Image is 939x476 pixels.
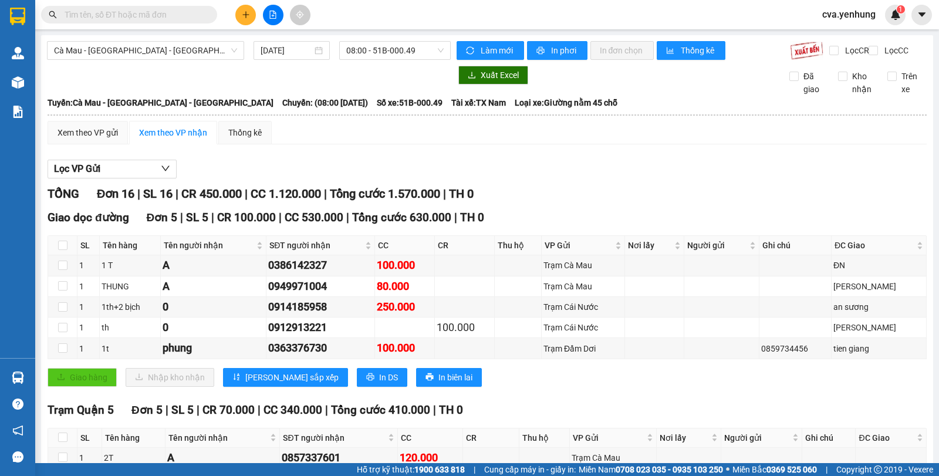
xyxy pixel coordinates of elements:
[79,280,97,293] div: 1
[163,319,264,336] div: 0
[398,428,463,448] th: CC
[687,239,747,252] span: Người gửi
[269,11,277,19] span: file-add
[859,431,914,444] span: ĐC Giao
[481,44,515,57] span: Làm mới
[366,373,374,382] span: printer
[761,342,830,355] div: 0859734456
[165,448,281,468] td: A
[102,321,158,334] div: th
[840,44,871,57] span: Lọc CR
[379,371,398,384] span: In DS
[168,431,268,444] span: Tên người nhận
[466,46,476,56] span: sync
[543,342,623,355] div: Trạm Đầm Dơi
[266,297,375,318] td: 0914185958
[12,106,24,118] img: solution-icon
[161,338,266,359] td: phung
[10,8,25,25] img: logo-vxr
[833,321,924,334] div: [PERSON_NAME]
[799,70,829,96] span: Đã giao
[377,96,443,109] span: Số xe: 51B-000.49
[161,297,266,318] td: 0
[545,239,613,252] span: VP Gửi
[77,236,100,255] th: SL
[164,239,254,252] span: Tên người nhận
[542,338,625,359] td: Trạm Đầm Dơi
[439,403,463,417] span: TH 0
[186,211,208,224] span: SL 5
[269,239,363,252] span: SĐT người nhận
[12,372,24,384] img: warehouse-icon
[139,126,207,139] div: Xem theo VP nhận
[425,373,434,382] span: printer
[48,187,79,201] span: TỔNG
[49,11,57,19] span: search
[266,318,375,338] td: 0912913221
[628,239,672,252] span: Nơi lấy
[161,164,170,173] span: down
[377,340,433,356] div: 100.000
[400,450,461,466] div: 120.000
[660,431,708,444] span: Nơi lấy
[165,403,168,417] span: |
[102,259,158,272] div: 1 T
[258,403,261,417] span: |
[12,47,24,59] img: warehouse-icon
[235,5,256,25] button: plus
[79,259,97,272] div: 1
[12,399,23,410] span: question-circle
[282,96,368,109] span: Chuyến: (08:00 [DATE])
[766,465,817,474] strong: 0369 525 060
[346,211,349,224] span: |
[12,451,23,463] span: message
[543,321,623,334] div: Trạm Cái Nước
[228,126,262,139] div: Thống kê
[880,44,910,57] span: Lọc CC
[724,431,791,444] span: Người gửi
[551,44,578,57] span: In phơi
[266,255,375,276] td: 0386142327
[570,448,657,468] td: Trạm Cà Mau
[463,428,519,448] th: CR
[474,463,475,476] span: |
[911,5,932,25] button: caret-down
[282,450,396,466] div: 0857337601
[416,368,482,387] button: printerIn biên lai
[543,301,623,313] div: Trạm Cái Nước
[79,301,97,313] div: 1
[280,448,398,468] td: 0857337601
[457,41,524,60] button: syncLàm mới
[726,467,729,472] span: ⚪️
[542,255,625,276] td: Trạm Cà Mau
[833,280,924,293] div: [PERSON_NAME]
[171,403,194,417] span: SL 5
[232,373,241,382] span: sort-ascending
[102,342,158,355] div: 1t
[126,368,214,387] button: downloadNhập kho nhận
[175,187,178,201] span: |
[495,236,542,255] th: Thu hộ
[12,76,24,89] img: warehouse-icon
[460,211,484,224] span: TH 0
[515,96,617,109] span: Loại xe: Giường nằm 45 chỗ
[161,255,266,276] td: A
[161,318,266,338] td: 0
[324,187,327,201] span: |
[143,187,173,201] span: SL 16
[357,463,465,476] span: Hỗ trợ kỹ thuật:
[48,160,177,178] button: Lọc VP Gửi
[131,403,163,417] span: Đơn 5
[65,8,203,21] input: Tìm tên, số ĐT hoặc mã đơn
[211,211,214,224] span: |
[290,5,310,25] button: aim
[527,41,587,60] button: printerIn phơi
[147,211,178,224] span: Đơn 5
[435,236,495,255] th: CR
[890,9,901,20] img: icon-new-feature
[468,71,476,80] span: download
[666,46,676,56] span: bar-chart
[536,46,546,56] span: printer
[813,7,885,22] span: cva.yenhung
[616,465,723,474] strong: 0708 023 035 - 0935 103 250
